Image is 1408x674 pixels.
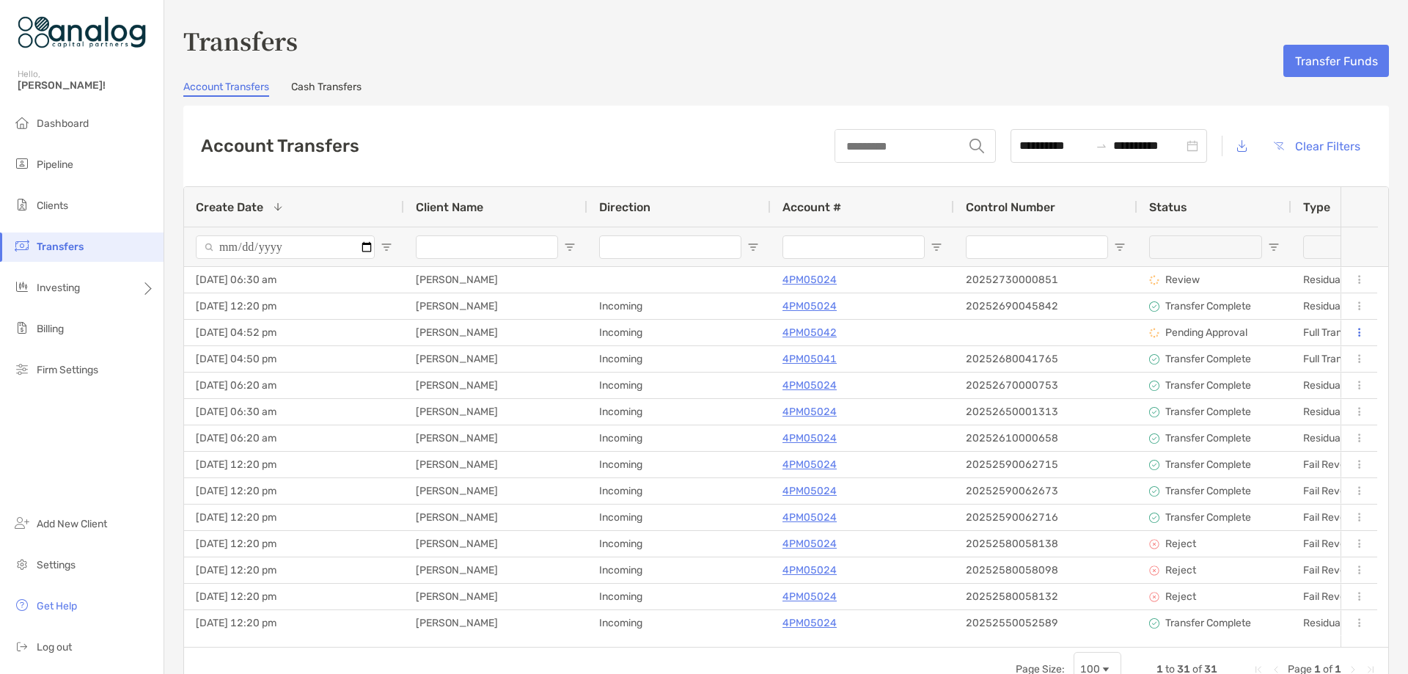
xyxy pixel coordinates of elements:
[782,614,837,632] p: 4PM05024
[37,559,76,571] span: Settings
[782,561,837,579] a: 4PM05024
[404,610,587,636] div: [PERSON_NAME]
[416,200,483,214] span: Client Name
[13,596,31,614] img: get-help icon
[954,505,1137,530] div: 20252590062716
[782,482,837,500] a: 4PM05024
[184,557,404,583] div: [DATE] 12:20 pm
[1165,508,1251,527] p: Transfer Complete
[404,425,587,451] div: [PERSON_NAME]
[1165,482,1251,500] p: Transfer Complete
[954,373,1137,398] div: 20252670000753
[587,399,771,425] div: Incoming
[931,241,942,253] button: Open Filter Menu
[599,235,741,259] input: Direction Filter Input
[1149,200,1187,214] span: Status
[184,531,404,557] div: [DATE] 12:20 pm
[184,505,404,530] div: [DATE] 12:20 pm
[291,81,362,97] a: Cash Transfers
[1165,455,1251,474] p: Transfer Complete
[782,200,841,214] span: Account #
[184,373,404,398] div: [DATE] 06:20 am
[1165,614,1251,632] p: Transfer Complete
[782,297,837,315] p: 4PM05024
[587,557,771,583] div: Incoming
[184,452,404,477] div: [DATE] 12:20 pm
[184,584,404,609] div: [DATE] 12:20 pm
[587,478,771,504] div: Incoming
[404,478,587,504] div: [PERSON_NAME]
[1165,535,1196,553] p: Reject
[1165,587,1196,606] p: Reject
[13,237,31,254] img: transfers icon
[404,584,587,609] div: [PERSON_NAME]
[1165,403,1251,421] p: Transfer Complete
[37,199,68,212] span: Clients
[184,399,404,425] div: [DATE] 06:30 am
[404,320,587,345] div: [PERSON_NAME]
[1165,350,1251,368] p: Transfer Complete
[782,535,837,553] a: 4PM05024
[1303,200,1330,214] span: Type
[587,452,771,477] div: Incoming
[184,610,404,636] div: [DATE] 12:20 pm
[1149,301,1159,312] img: status icon
[37,158,73,171] span: Pipeline
[184,293,404,319] div: [DATE] 12:20 pm
[782,508,837,527] a: 4PM05024
[1114,241,1126,253] button: Open Filter Menu
[13,196,31,213] img: clients icon
[1149,565,1159,576] img: status icon
[404,373,587,398] div: [PERSON_NAME]
[782,403,837,421] p: 4PM05024
[1165,376,1251,395] p: Transfer Complete
[1149,328,1159,338] img: status icon
[954,267,1137,293] div: 20252730000851
[404,452,587,477] div: [PERSON_NAME]
[1283,45,1389,77] button: Transfer Funds
[184,320,404,345] div: [DATE] 04:52 pm
[37,117,89,130] span: Dashboard
[587,425,771,451] div: Incoming
[966,200,1055,214] span: Control Number
[587,610,771,636] div: Incoming
[1165,323,1247,342] p: Pending Approval
[954,346,1137,372] div: 20252680041765
[954,399,1137,425] div: 20252650001313
[13,637,31,655] img: logout icon
[1149,539,1159,549] img: status icon
[587,584,771,609] div: Incoming
[37,600,77,612] span: Get Help
[196,235,375,259] input: Create Date Filter Input
[37,364,98,376] span: Firm Settings
[599,200,650,214] span: Direction
[747,241,759,253] button: Open Filter Menu
[587,373,771,398] div: Incoming
[404,346,587,372] div: [PERSON_NAME]
[37,241,84,253] span: Transfers
[183,81,269,97] a: Account Transfers
[782,350,837,368] p: 4PM05041
[404,293,587,319] div: [PERSON_NAME]
[183,23,1389,57] h3: Transfers
[1096,140,1107,152] span: to
[782,323,837,342] a: 4PM05042
[18,79,155,92] span: [PERSON_NAME]!
[782,376,837,395] a: 4PM05024
[196,200,263,214] span: Create Date
[782,455,837,474] a: 4PM05024
[954,478,1137,504] div: 20252590062673
[587,505,771,530] div: Incoming
[1274,142,1284,150] img: button icon
[201,136,359,156] h2: Account Transfers
[13,514,31,532] img: add_new_client icon
[954,531,1137,557] div: 20252580058138
[1165,297,1251,315] p: Transfer Complete
[381,241,392,253] button: Open Filter Menu
[1149,381,1159,391] img: status icon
